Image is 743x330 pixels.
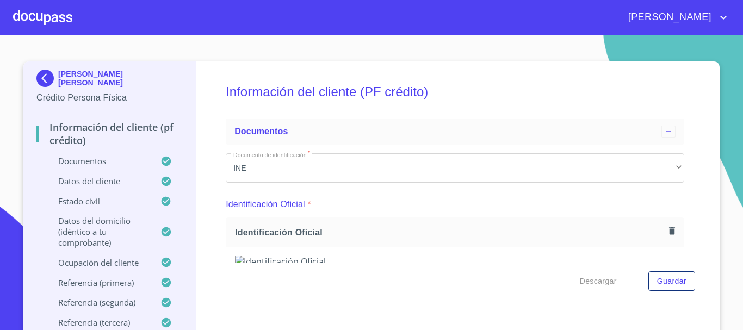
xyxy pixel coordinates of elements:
p: [PERSON_NAME] [PERSON_NAME] [58,70,183,87]
button: Guardar [648,271,695,291]
div: [PERSON_NAME] [PERSON_NAME] [36,70,183,91]
p: Documentos [36,155,160,166]
img: Docupass spot blue [36,70,58,87]
span: Identificación Oficial [235,227,665,238]
p: Ocupación del Cliente [36,257,160,268]
p: Referencia (primera) [36,277,160,288]
span: Guardar [657,275,686,288]
button: Descargar [575,271,621,291]
h5: Información del cliente (PF crédito) [226,70,684,114]
button: account of current user [620,9,730,26]
p: Estado Civil [36,196,160,207]
p: Datos del domicilio (idéntico a tu comprobante) [36,215,160,248]
img: Identificación Oficial [235,256,675,267]
p: Identificación Oficial [226,198,305,211]
div: INE [226,153,684,183]
p: Datos del cliente [36,176,160,186]
span: [PERSON_NAME] [620,9,717,26]
p: Crédito Persona Física [36,91,183,104]
span: Descargar [580,275,617,288]
div: Documentos [226,119,684,145]
p: Referencia (segunda) [36,297,160,308]
span: Documentos [234,127,288,136]
p: Información del cliente (PF crédito) [36,121,183,147]
p: Referencia (tercera) [36,317,160,328]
